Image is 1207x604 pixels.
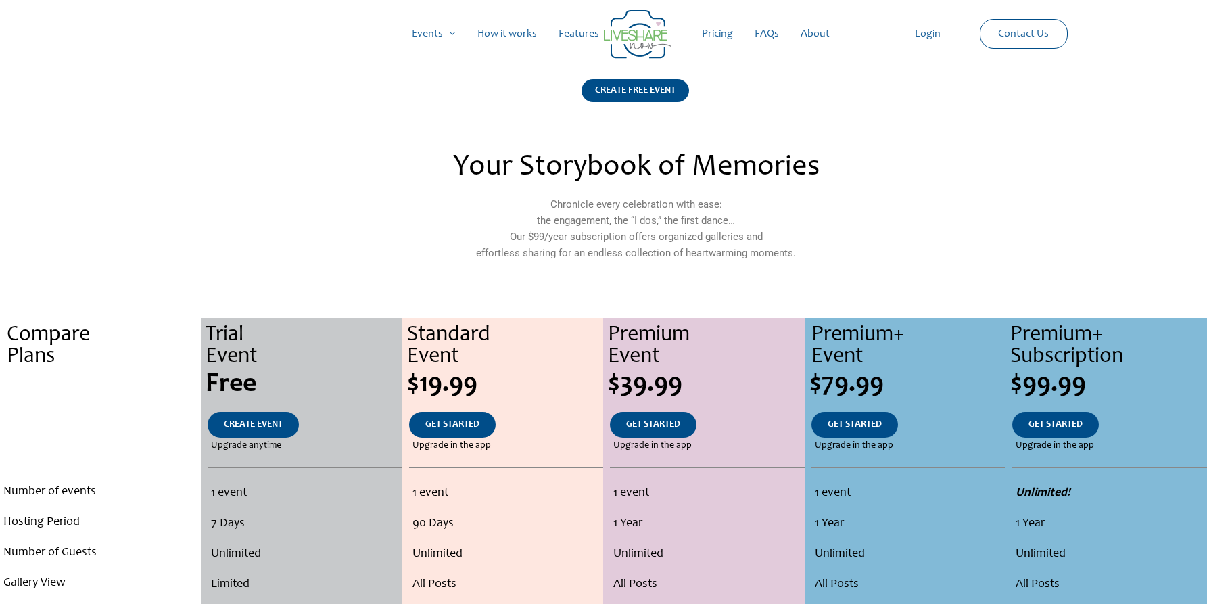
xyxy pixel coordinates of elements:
[815,570,1002,600] li: All Posts
[1016,509,1203,539] li: 1 Year
[548,12,610,55] a: Features
[809,371,1005,398] div: $79.99
[613,478,801,509] li: 1 event
[828,420,882,429] span: GET STARTED
[409,412,496,438] a: GET STARTED
[604,10,671,59] img: Group 14 | Live Photo Slideshow for Events | Create Free Events Album for Any Occasion
[1016,487,1070,499] strong: Unlimited!
[401,12,467,55] a: Events
[211,438,281,454] span: Upgrade anytime
[412,539,600,570] li: Unlimited
[467,12,548,55] a: How it works
[626,420,680,429] span: GET STARTED
[412,570,600,600] li: All Posts
[1016,539,1203,570] li: Unlimited
[744,12,790,55] a: FAQs
[211,570,398,600] li: Limited
[613,570,801,600] li: All Posts
[3,477,197,507] li: Number of events
[343,153,928,183] h2: Your Storybook of Memories
[815,478,1002,509] li: 1 event
[1016,570,1203,600] li: All Posts
[987,20,1060,48] a: Contact Us
[206,325,402,368] div: Trial Event
[412,438,491,454] span: Upgrade in the app
[582,79,689,102] div: CREATE FREE EVENT
[1010,371,1206,398] div: $99.99
[1028,420,1083,429] span: GET STARTED
[1016,438,1094,454] span: Upgrade in the app
[208,412,299,438] a: CREATE EVENT
[1012,412,1099,438] a: GET STARTED
[211,478,398,509] li: 1 event
[608,371,804,398] div: $39.99
[811,325,1005,368] div: Premium+ Event
[97,371,104,398] span: .
[24,12,1183,55] nav: Site Navigation
[211,539,398,570] li: Unlimited
[582,79,689,119] a: CREATE FREE EVENT
[815,509,1002,539] li: 1 Year
[691,12,744,55] a: Pricing
[608,325,804,368] div: Premium Event
[815,539,1002,570] li: Unlimited
[3,507,197,538] li: Hosting Period
[610,412,696,438] a: GET STARTED
[3,538,197,568] li: Number of Guests
[613,438,692,454] span: Upgrade in the app
[407,371,603,398] div: $19.99
[99,420,102,429] span: .
[83,412,118,438] a: .
[99,441,102,450] span: .
[3,568,197,599] li: Gallery View
[343,196,928,261] p: Chronicle every celebration with ease: the engagement, the “I dos,” the first dance… Our $99/year...
[815,438,893,454] span: Upgrade in the app
[412,478,600,509] li: 1 event
[211,509,398,539] li: 7 Days
[407,325,603,368] div: Standard Event
[224,420,283,429] span: CREATE EVENT
[613,539,801,570] li: Unlimited
[412,509,600,539] li: 90 Days
[425,420,479,429] span: GET STARTED
[904,12,951,55] a: Login
[7,325,201,368] div: Compare Plans
[1010,325,1206,368] div: Premium+ Subscription
[206,371,402,398] div: Free
[811,412,898,438] a: GET STARTED
[790,12,841,55] a: About
[613,509,801,539] li: 1 Year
